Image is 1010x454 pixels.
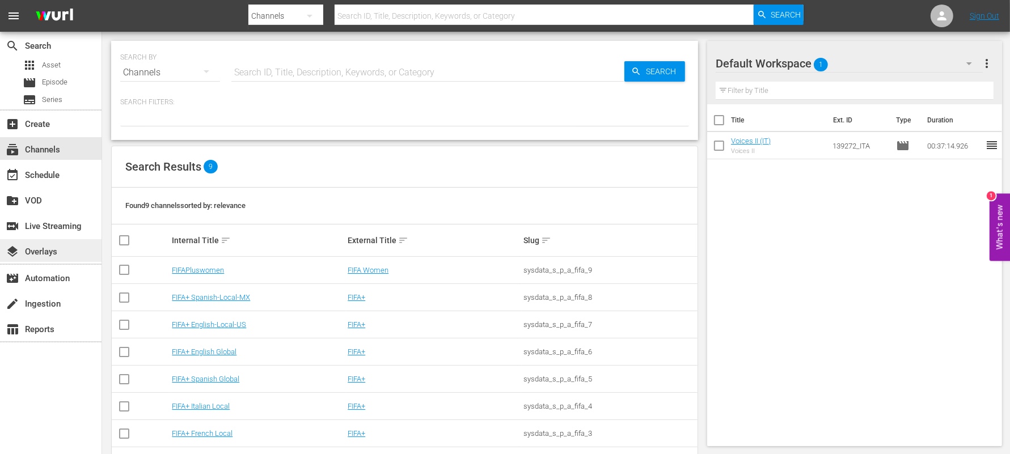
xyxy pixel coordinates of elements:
button: Search [754,5,804,25]
button: Search [624,61,685,82]
a: Voices II (IT) [731,137,771,145]
a: FIFA+ [348,320,365,329]
span: Automation [6,271,19,285]
th: Type [889,104,920,136]
span: sort [541,235,551,245]
span: Search [641,61,685,82]
a: FIFA+ English-Local-US [172,320,246,329]
span: sort [221,235,231,245]
th: Ext. ID [826,104,890,136]
div: Slug [523,234,696,247]
a: FIFA+ [348,375,365,383]
span: Create [6,117,19,131]
span: Episode [23,76,36,90]
span: Ingestion [6,297,19,311]
span: reorder [985,138,999,152]
div: sysdata_s_p_a_fifa_9 [523,266,696,274]
span: Search [771,5,801,25]
div: sysdata_s_p_a_fifa_4 [523,402,696,410]
span: Channels [6,143,19,156]
span: Episode [896,139,910,152]
span: Reports [6,323,19,336]
div: sysdata_s_p_a_fifa_7 [523,320,696,329]
span: Overlays [6,245,19,258]
p: Search Filters: [120,97,689,107]
span: Series [23,93,36,107]
span: 9 [204,160,218,173]
span: Asset [42,60,61,71]
a: FIFA Women [348,266,388,274]
a: FIFA+ French Local [172,429,233,438]
span: Schedule [6,168,19,182]
img: ans4CAIJ8jUAAAAAAAAAAAAAAAAAAAAAAAAgQb4GAAAAAAAAAAAAAAAAAAAAAAAAJMjXAAAAAAAAAAAAAAAAAAAAAAAAgAT5G... [27,3,82,29]
span: Live Streaming [6,219,19,233]
a: Sign Out [970,11,999,20]
span: Search Results [125,160,201,173]
div: Internal Title [172,234,344,247]
div: sysdata_s_p_a_fifa_5 [523,375,696,383]
a: FIFA+ Spanish-Local-MX [172,293,250,302]
a: FIFA+ English Global [172,347,236,356]
button: Open Feedback Widget [990,193,1010,261]
div: sysdata_s_p_a_fifa_8 [523,293,696,302]
a: FIFA+ [348,347,365,356]
span: menu [7,9,20,23]
th: Title [731,104,826,136]
span: Asset [23,58,36,72]
span: Found 9 channels sorted by: relevance [125,201,246,210]
span: 1 [814,53,828,77]
div: Default Workspace [716,48,983,79]
div: sysdata_s_p_a_fifa_3 [523,429,696,438]
div: External Title [348,234,520,247]
a: FIFA+ [348,402,365,410]
td: 00:37:14.926 [923,132,985,159]
span: Search [6,39,19,53]
a: FIFA+ Italian Local [172,402,230,410]
a: FIFA+ [348,429,365,438]
a: FIFA+ Spanish Global [172,375,239,383]
span: VOD [6,194,19,207]
button: more_vert [980,50,994,77]
div: Voices II [731,147,771,155]
div: Channels [120,57,220,88]
span: sort [398,235,408,245]
a: FIFA+ [348,293,365,302]
span: Episode [42,77,67,88]
div: 1 [987,191,996,200]
div: sysdata_s_p_a_fifa_6 [523,347,696,356]
span: Series [42,94,62,105]
a: FIFAPluswomen [172,266,224,274]
th: Duration [920,104,988,136]
td: 139272_ITA [828,132,892,159]
span: more_vert [980,57,994,70]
